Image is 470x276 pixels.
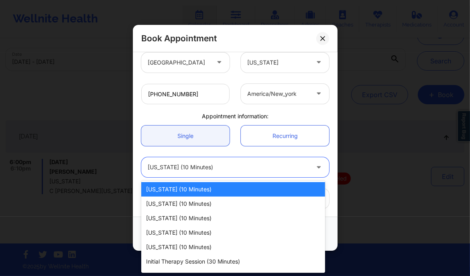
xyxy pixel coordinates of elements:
[141,33,217,44] h2: Book Appointment
[148,53,210,73] div: [GEOGRAPHIC_DATA]
[141,240,325,254] div: [US_STATE] (10 minutes)
[141,126,230,146] a: Single
[141,182,325,197] div: [US_STATE] (10 minutes)
[136,112,335,120] div: Appointment information:
[141,84,230,104] input: Patient's Phone Number
[148,157,309,177] div: [US_STATE] (10 minutes)
[141,225,325,240] div: [US_STATE] (10 minutes)
[247,84,309,104] div: america/new_york
[247,53,309,73] div: [US_STATE]
[141,197,325,211] div: [US_STATE] (10 minutes)
[141,211,325,225] div: [US_STATE] (10 minutes)
[141,254,325,269] div: Initial Therapy Session (30 minutes)
[241,126,329,146] a: Recurring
